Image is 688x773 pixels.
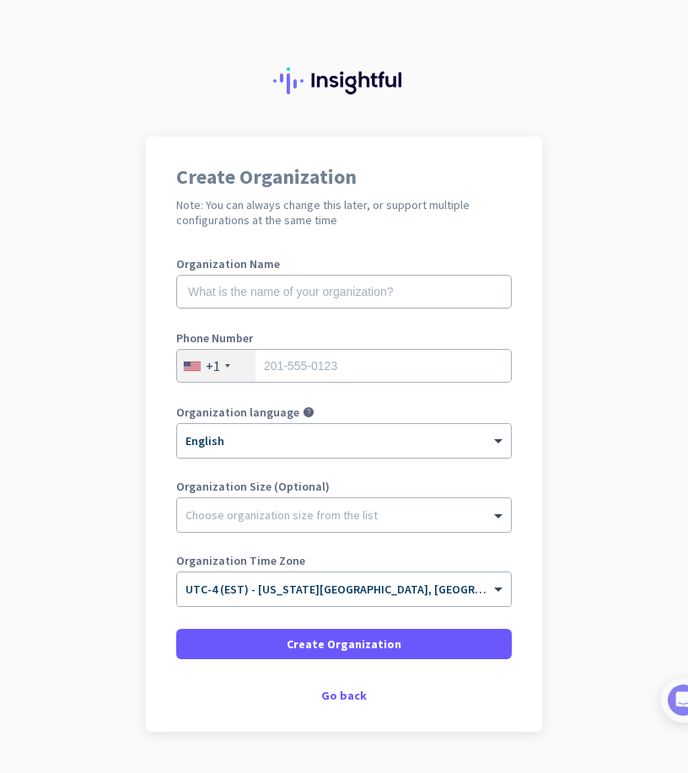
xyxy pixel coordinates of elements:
i: help [303,406,314,418]
label: Organization Size (Optional) [176,480,512,492]
span: Create Organization [287,636,401,652]
h2: Note: You can always change this later, or support multiple configurations at the same time [176,197,512,228]
div: +1 [206,357,220,374]
label: Organization Name [176,258,512,270]
button: Create Organization [176,629,512,659]
img: Insightful [273,67,415,94]
input: 201-555-0123 [176,349,512,383]
input: What is the name of your organization? [176,275,512,309]
label: Organization language [176,406,299,418]
label: Organization Time Zone [176,555,512,566]
label: Phone Number [176,332,512,344]
div: Go back [176,690,512,701]
h1: Create Organization [176,167,512,187]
